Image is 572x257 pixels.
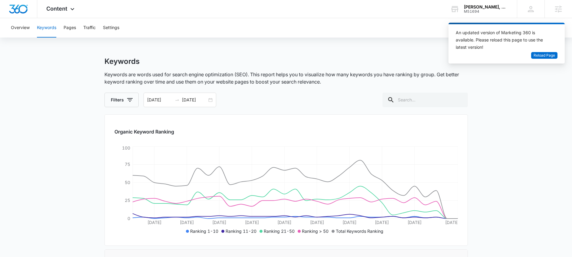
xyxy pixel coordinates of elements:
[180,220,194,225] tspan: [DATE]
[407,220,421,225] tspan: [DATE]
[531,52,557,59] button: Reload Page
[264,229,295,234] span: Ranking 21-50
[310,220,324,225] tspan: [DATE]
[125,162,130,167] tspan: 75
[464,5,508,9] div: account name
[175,97,180,102] span: swap-right
[456,29,550,51] div: An updated version of Marketing 360 is available. Please reload this page to use the latest version!
[382,93,468,107] input: Search...
[64,18,76,38] button: Pages
[336,229,383,234] span: Total Keywords Ranking
[83,18,96,38] button: Traffic
[212,220,226,225] tspan: [DATE]
[277,220,291,225] tspan: [DATE]
[245,220,259,225] tspan: [DATE]
[127,216,130,221] tspan: 0
[226,229,256,234] span: Ranking 11-20
[190,229,218,234] span: Ranking 1-10
[122,145,130,150] tspan: 100
[445,220,459,225] tspan: [DATE]
[104,93,139,107] button: Filters
[104,57,140,66] h1: Keywords
[375,220,389,225] tspan: [DATE]
[125,180,130,185] tspan: 50
[147,97,172,103] input: Start date
[37,18,56,38] button: Keywords
[147,220,161,225] tspan: [DATE]
[104,71,468,85] p: Keywords are words used for search engine optimization (SEO). This report helps you to visualize ...
[11,18,30,38] button: Overview
[182,97,207,103] input: End date
[342,220,356,225] tspan: [DATE]
[103,18,119,38] button: Settings
[46,5,67,12] span: Content
[464,9,508,14] div: account id
[534,53,555,58] span: Reload Page
[302,229,329,234] span: Ranking > 50
[125,198,130,203] tspan: 25
[175,97,180,102] span: to
[114,128,458,135] h2: Organic Keyword Ranking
